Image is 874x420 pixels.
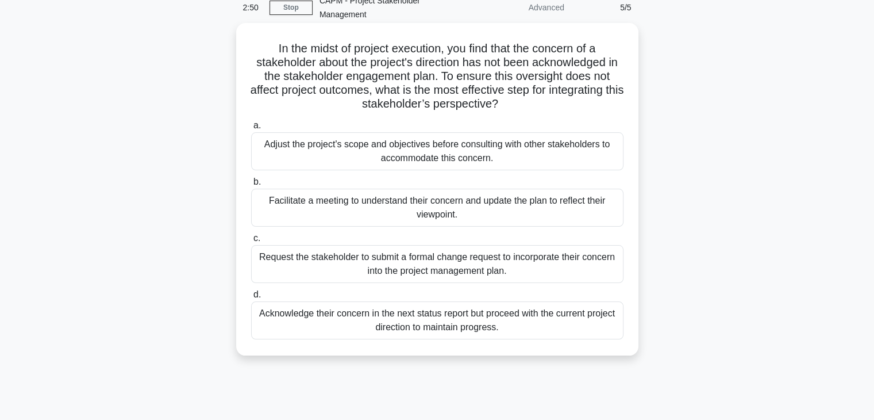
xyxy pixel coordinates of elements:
h5: In the midst of project execution, you find that the concern of a stakeholder about the project's... [250,41,625,112]
div: Request the stakeholder to submit a formal change request to incorporate their concern into the p... [251,245,623,283]
div: Facilitate a meeting to understand their concern and update the plan to reflect their viewpoint. [251,189,623,227]
span: b. [253,177,261,186]
span: d. [253,289,261,299]
a: Stop [269,1,313,15]
span: a. [253,120,261,130]
div: Acknowledge their concern in the next status report but proceed with the current project directio... [251,301,623,339]
span: c. [253,233,260,243]
div: Adjust the project's scope and objectives before consulting with other stakeholders to accommodat... [251,132,623,170]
